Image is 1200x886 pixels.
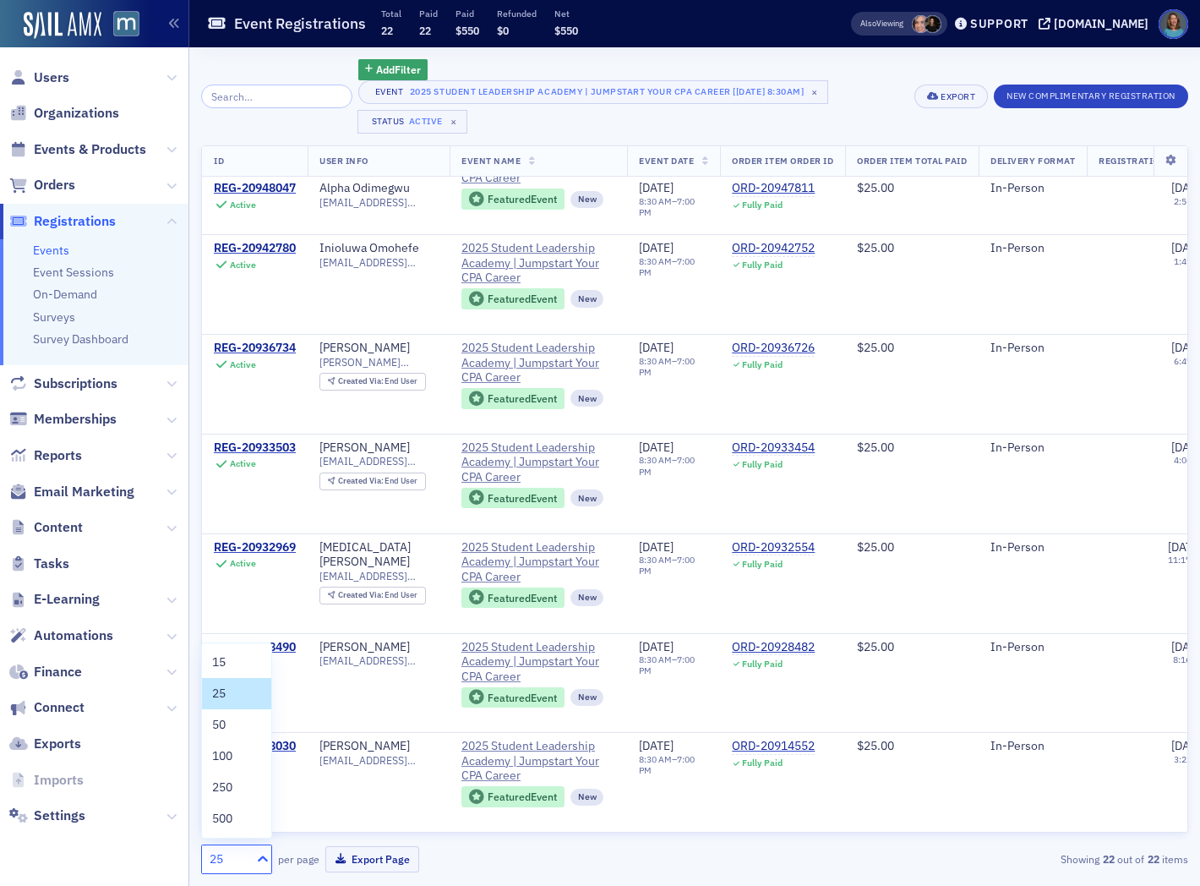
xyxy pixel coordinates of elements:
[34,446,82,465] span: Reports
[325,846,419,872] button: Export Page
[9,68,69,87] a: Users
[488,394,557,403] div: Featured Event
[639,654,672,665] time: 8:30 AM
[34,176,75,194] span: Orders
[639,195,695,218] time: 7:00 PM
[9,555,69,573] a: Tasks
[319,540,438,570] a: [MEDICAL_DATA][PERSON_NAME]
[461,155,521,167] span: Event Name
[230,359,256,370] div: Active
[278,851,319,867] label: per page
[639,654,708,676] div: –
[419,8,438,19] p: Paid
[461,440,615,485] a: 2025 Student Leadership Academy | Jumpstart Your CPA Career
[34,771,84,790] span: Imports
[319,587,426,604] div: Created Via: End User
[9,446,82,465] a: Reports
[33,265,114,280] a: Event Sessions
[410,83,804,100] div: 2025 Student Leadership Academy | Jumpstart Your CPA Career [[DATE] 8:30am]
[34,555,69,573] span: Tasks
[461,739,615,784] a: 2025 Student Leadership Academy | Jumpstart Your CPA Career
[230,260,256,271] div: Active
[639,738,674,753] span: [DATE]
[732,640,815,655] a: ORD-20928482
[912,15,930,33] span: Katie Foo
[732,739,815,754] div: ORD-20914552
[732,182,815,197] div: ORD-20947811
[34,807,85,825] span: Settings
[461,388,565,409] div: Featured Event
[488,593,557,603] div: Featured Event
[210,850,247,868] div: 25
[358,59,428,80] button: AddFilter
[990,241,1075,256] div: In-Person
[9,771,84,790] a: Imports
[639,455,708,477] div: –
[639,753,672,765] time: 8:30 AM
[214,540,296,555] a: REG-20932969
[639,555,708,577] div: –
[212,747,232,765] span: 100
[201,85,352,108] input: Search…
[807,85,822,100] span: ×
[461,640,615,685] span: 2025 Student Leadership Academy | Jumpstart Your CPA Career
[34,212,116,231] span: Registrations
[461,341,615,386] a: 2025 Student Leadership Academy | Jumpstart Your CPA Career
[639,195,672,207] time: 8:30 AM
[34,735,81,753] span: Exports
[639,340,674,355] span: [DATE]
[319,440,410,456] a: [PERSON_NAME]
[639,554,695,577] time: 7:00 PM
[230,458,256,469] div: Active
[570,489,604,506] div: New
[357,110,467,134] button: StatusActive×
[212,779,232,796] span: 250
[970,16,1028,31] div: Support
[857,240,894,255] span: $25.00
[214,182,296,197] a: REG-20948047
[376,62,421,77] span: Add Filter
[319,241,419,256] a: Inioluwa Omohefe
[860,18,876,29] div: Also
[9,807,85,825] a: Settings
[319,739,410,754] a: [PERSON_NAME]
[570,290,604,307] div: New
[230,558,256,569] div: Active
[9,590,100,609] a: E-Learning
[461,189,565,210] div: Featured Event
[34,626,113,645] span: Automations
[639,454,695,477] time: 7:00 PM
[9,212,116,231] a: Registrations
[461,288,565,309] div: Featured Event
[994,85,1188,108] button: New Complimentary Registration
[455,24,479,37] span: $550
[319,640,410,655] div: [PERSON_NAME]
[461,241,615,286] a: 2025 Student Leadership Academy | Jumpstart Your CPA Career
[34,518,83,537] span: Content
[9,104,119,123] a: Organizations
[24,12,101,39] a: SailAMX
[639,754,708,776] div: –
[639,255,695,278] time: 7:00 PM
[732,341,815,356] a: ORD-20936726
[994,87,1188,102] a: New Complimentary Registration
[34,375,117,393] span: Subscriptions
[857,440,894,455] span: $25.00
[214,640,296,655] a: REG-20928490
[639,454,672,466] time: 8:30 AM
[34,68,69,87] span: Users
[461,588,565,609] div: Featured Event
[370,116,406,127] div: Status
[319,155,368,167] span: User Info
[9,176,75,194] a: Orders
[639,654,695,676] time: 7:00 PM
[212,654,226,671] span: 15
[461,540,615,585] a: 2025 Student Leadership Academy | Jumpstart Your CPA Career
[319,473,426,490] div: Created Via: End User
